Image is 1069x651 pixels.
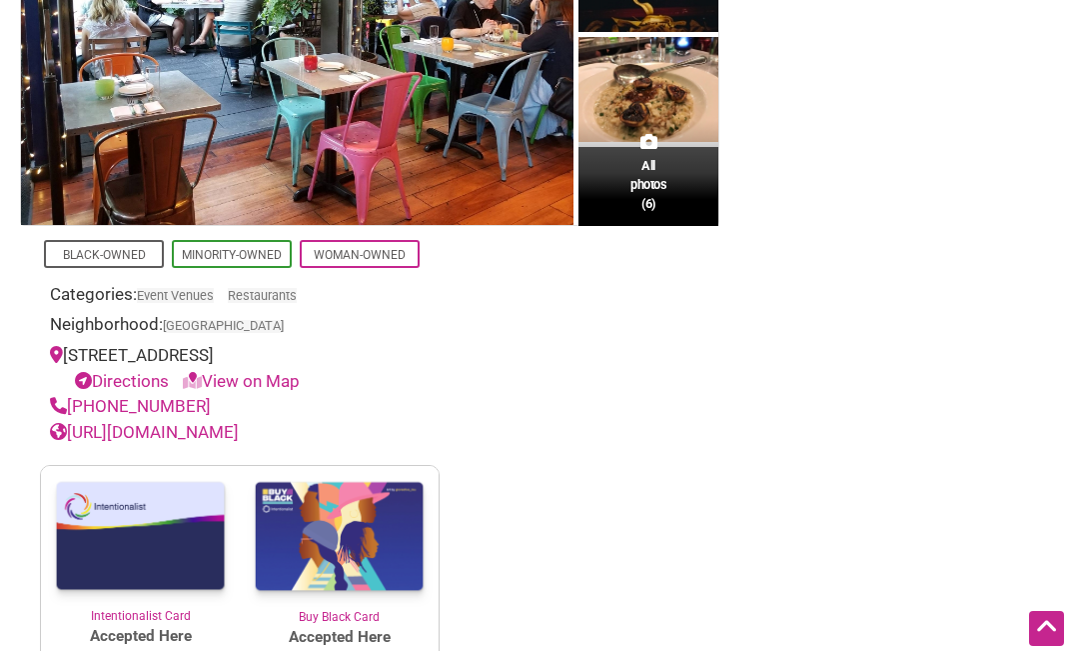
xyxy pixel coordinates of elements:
[314,248,406,262] a: Woman-Owned
[1029,611,1064,646] div: Scroll Back to Top
[63,248,146,262] a: Black-Owned
[183,371,300,391] a: View on Map
[50,422,239,442] a: [URL][DOMAIN_NAME]
[228,288,297,303] a: Restaurants
[41,466,240,607] img: Intentionalist Card
[41,466,240,625] a: Intentionalist Card
[50,396,211,416] a: [PHONE_NUMBER]
[75,371,169,391] a: Directions
[137,288,214,303] a: Event Venues
[182,248,282,262] a: Minority-Owned
[240,466,439,626] a: Buy Black Card
[50,282,430,313] div: Categories:
[240,626,439,649] span: Accepted Here
[240,466,439,608] img: Buy Black Card
[50,343,430,394] div: [STREET_ADDRESS]
[50,312,430,343] div: Neighborhood:
[163,320,284,333] span: [GEOGRAPHIC_DATA]
[41,625,240,648] span: Accepted Here
[630,156,666,213] span: All photos (6)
